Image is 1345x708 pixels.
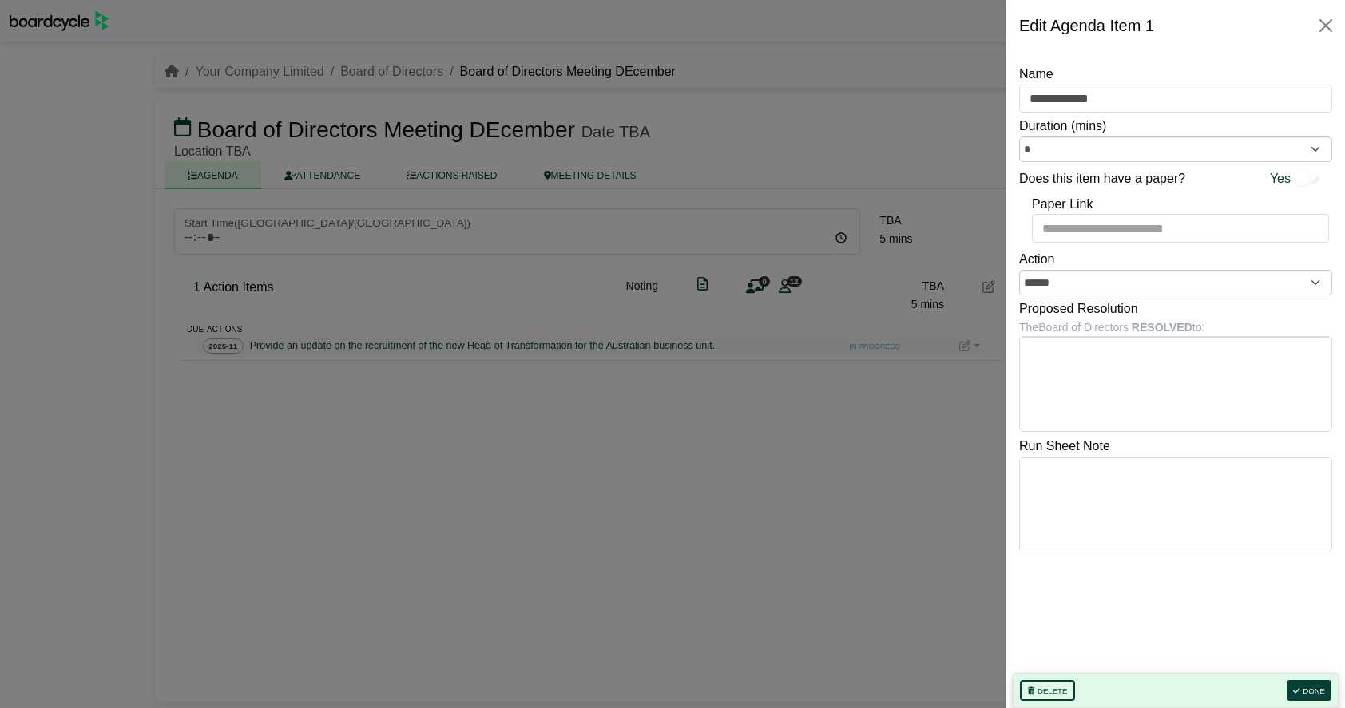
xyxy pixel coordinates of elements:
label: Duration (mins) [1019,116,1106,136]
span: Yes [1270,168,1291,189]
label: Proposed Resolution [1019,299,1138,319]
label: Paper Link [1032,194,1093,215]
label: Name [1019,64,1053,85]
label: Does this item have a paper? [1019,168,1185,189]
div: The Board of Directors to: [1019,318,1332,336]
button: Delete [1020,680,1075,701]
button: Close [1313,13,1339,38]
label: Run Sheet Note [1019,436,1110,457]
button: Done [1287,680,1331,701]
b: RESOLVED [1132,321,1192,334]
label: Action [1019,249,1054,270]
div: Edit Agenda Item 1 [1019,13,1154,38]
